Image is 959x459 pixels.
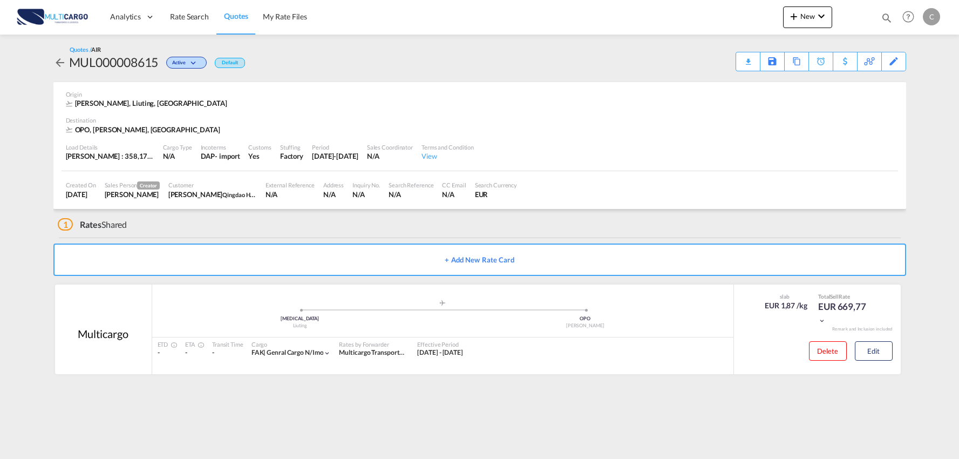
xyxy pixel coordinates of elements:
span: | [263,348,266,356]
span: Quotes [224,11,248,21]
md-icon: Estimated Time Of Departure [168,342,174,348]
div: N/A [163,151,192,161]
div: Liuting [158,322,443,329]
div: - import [215,151,240,161]
div: Sales Coordinator [367,143,413,151]
div: Sales Person [105,181,160,190]
div: Terms and Condition [421,143,474,151]
div: External Reference [266,181,315,189]
span: Qingdao Honesty International Logistics Co., Ltd. [222,190,346,199]
div: Address [323,181,344,189]
div: C [923,8,940,25]
div: genral cargo n/imo [251,348,324,357]
div: ETD [158,340,175,348]
div: N/A [323,190,344,199]
button: icon-plus 400-fgNewicon-chevron-down [783,6,832,28]
div: [MEDICAL_DATA] [158,315,443,322]
div: OPO, Francisco de Sá Carneiro, Europe [66,125,223,134]
span: Analytics [110,11,141,22]
div: Rates by Forwarder [339,340,406,348]
span: Rate Search [170,12,209,21]
md-icon: Estimated Time Of Arrival [195,342,201,348]
span: My Rate Files [263,12,307,21]
div: N/A [367,151,413,161]
div: EUR 1,87 /kg [765,300,807,311]
div: icon-arrow-left [53,53,69,71]
div: Created On [66,181,96,189]
div: Factory Stuffing [280,151,303,161]
md-icon: icon-plus 400-fg [787,10,800,23]
div: CC Email [442,181,466,189]
div: Stuffing [280,143,303,151]
div: Default [215,58,244,68]
span: Multicargo Transportes e Logistica [339,348,436,356]
div: Incoterms [201,143,240,151]
span: [PERSON_NAME], Liuting, [GEOGRAPHIC_DATA] [75,99,227,107]
div: ETA [185,340,201,348]
div: DAP [201,151,215,161]
div: View [421,151,474,161]
div: Effective Period [417,340,463,348]
div: N/A [442,190,466,199]
div: N/A [266,190,315,199]
span: New [787,12,828,21]
md-icon: icon-arrow-left [53,56,66,69]
div: Bill Zhang [168,190,257,199]
span: Help [899,8,917,26]
div: Shared [58,219,127,231]
div: 05 Dec 2023 - 12 Oct 2025 [417,348,463,357]
md-icon: icon-magnify [881,12,893,24]
span: 1 [58,218,73,231]
div: Search Reference [389,181,433,189]
div: EUR 669,77 [818,300,872,326]
button: + Add New Rate Card [53,244,906,276]
div: Customer [168,181,257,189]
span: AIR [91,46,101,53]
div: Period [312,143,358,151]
md-icon: assets/icons/custom/roll-o-plane.svg [436,300,449,306]
div: Origin [66,90,894,98]
md-icon: icon-chevron-down [815,10,828,23]
div: - [212,348,243,357]
div: N/A [352,190,380,199]
md-icon: icon-chevron-down [323,349,331,357]
div: TAO, Liuting, South America [66,98,230,108]
div: Total Rate [818,293,872,300]
div: [PERSON_NAME] [443,322,728,329]
md-icon: icon-chevron-down [818,317,826,325]
md-icon: icon-download [742,54,754,62]
div: Change Status Here [158,53,209,71]
div: slab [762,293,807,300]
div: Remark and Inclusion included [824,326,901,332]
button: Delete [809,341,847,361]
div: Multicargo [78,326,128,341]
span: Creator [137,181,159,190]
div: Quotes /AIR [70,45,101,53]
div: Multicargo Transportes e Logistica [339,348,406,357]
div: EUR [475,190,518,199]
div: Inquiry No. [352,181,380,189]
div: 29 Sep 2025 [66,190,96,199]
div: Cargo Type [163,143,192,151]
span: Active [172,59,188,70]
div: Cargo [251,340,331,348]
span: - [158,348,160,356]
div: Help [899,8,923,27]
div: Load Details [66,143,154,151]
div: Change Status Here [166,57,207,69]
div: N/A [389,190,433,199]
span: [DATE] - [DATE] [417,348,463,356]
div: 12 Oct 2025 [312,151,358,161]
div: Yes [248,151,271,161]
img: 82db67801a5411eeacfdbd8acfa81e61.png [16,5,89,29]
span: FAK [251,348,267,356]
div: Save As Template [760,52,784,71]
span: Sell [830,293,839,300]
div: Customs [248,143,271,151]
div: icon-magnify [881,12,893,28]
span: - [185,348,187,356]
div: Cesar Teixeira [105,190,160,199]
span: Rates [80,219,101,230]
div: Transit Time [212,340,243,348]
